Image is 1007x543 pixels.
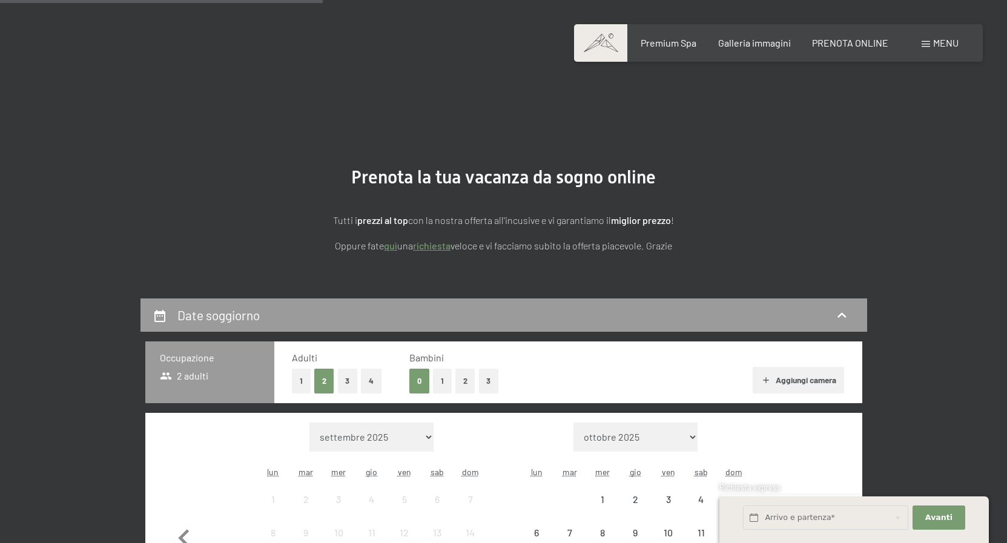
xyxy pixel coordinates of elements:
[719,482,780,492] span: Richiesta express
[289,483,322,516] div: Tue Sep 02 2025
[812,37,888,48] a: PRENOTA ONLINE
[257,483,289,516] div: Mon Sep 01 2025
[753,367,844,393] button: Aggiungi camera
[454,483,486,516] div: Sun Sep 07 2025
[384,240,397,251] a: quì
[177,308,260,323] h2: Date soggiorno
[160,351,260,364] h3: Occupazione
[630,467,641,477] abbr: giovedì
[322,483,355,516] div: Wed Sep 03 2025
[641,37,696,48] a: Premium Spa
[291,495,321,525] div: 2
[388,483,421,516] div: arrivo/check-in non effettuabile
[685,483,718,516] div: arrivo/check-in non effettuabile
[351,166,656,188] span: Prenota la tua vacanza da sogno online
[289,483,322,516] div: arrivo/check-in non effettuabile
[652,483,684,516] div: Fri Oct 03 2025
[338,369,358,393] button: 3
[389,495,420,525] div: 5
[686,495,716,525] div: 4
[563,467,577,477] abbr: martedì
[531,467,543,477] abbr: lunedì
[611,214,671,226] strong: miglior prezzo
[685,483,718,516] div: Sat Oct 04 2025
[388,483,421,516] div: Fri Sep 05 2025
[433,369,452,393] button: 1
[314,369,334,393] button: 2
[653,495,683,525] div: 3
[355,483,388,516] div: arrivo/check-in non effettuabile
[586,483,619,516] div: Wed Oct 01 2025
[455,369,475,393] button: 2
[409,352,444,363] span: Bambini
[479,369,499,393] button: 3
[913,505,965,530] button: Avanti
[586,483,619,516] div: arrivo/check-in non effettuabile
[462,467,479,477] abbr: domenica
[718,483,750,516] div: arrivo/check-in non effettuabile
[292,352,317,363] span: Adulti
[454,483,486,516] div: arrivo/check-in non effettuabile
[718,37,791,48] a: Galleria immagini
[431,467,444,477] abbr: sabato
[267,467,279,477] abbr: lunedì
[361,369,381,393] button: 4
[160,369,209,383] span: 2 adulti
[357,495,387,525] div: 4
[323,495,354,525] div: 3
[595,467,610,477] abbr: mercoledì
[331,467,346,477] abbr: mercoledì
[355,483,388,516] div: Thu Sep 04 2025
[725,467,742,477] abbr: domenica
[322,483,355,516] div: arrivo/check-in non effettuabile
[201,238,807,254] p: Oppure fate una veloce e vi facciamo subito la offerta piacevole. Grazie
[587,495,618,525] div: 1
[366,467,377,477] abbr: giovedì
[619,483,652,516] div: arrivo/check-in non effettuabile
[620,495,650,525] div: 2
[201,212,807,228] p: Tutti i con la nostra offerta all'incusive e vi garantiamo il !
[257,483,289,516] div: arrivo/check-in non effettuabile
[421,483,454,516] div: arrivo/check-in non effettuabile
[422,495,452,525] div: 6
[413,240,451,251] a: richiesta
[933,37,959,48] span: Menu
[398,467,411,477] abbr: venerdì
[925,512,953,523] span: Avanti
[292,369,311,393] button: 1
[421,483,454,516] div: Sat Sep 06 2025
[299,467,313,477] abbr: martedì
[718,483,750,516] div: Sun Oct 05 2025
[409,369,429,393] button: 0
[619,483,652,516] div: Thu Oct 02 2025
[455,495,485,525] div: 7
[695,467,708,477] abbr: sabato
[652,483,684,516] div: arrivo/check-in non effettuabile
[719,495,749,525] div: 5
[258,495,288,525] div: 1
[662,467,675,477] abbr: venerdì
[357,214,408,226] strong: prezzi al top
